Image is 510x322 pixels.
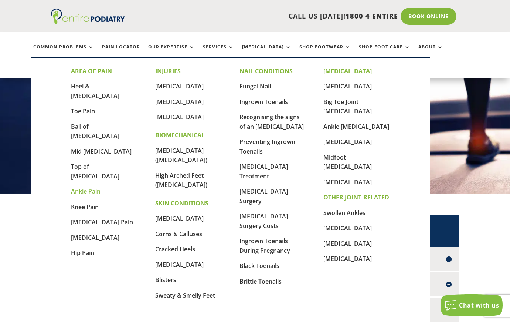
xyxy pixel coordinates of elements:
a: Mid [MEDICAL_DATA] [71,147,132,155]
a: Shop Footwear [299,44,351,60]
span: Chat with us [459,301,499,309]
a: Services [203,44,234,60]
a: Book Online [401,8,456,25]
a: [MEDICAL_DATA] [155,214,204,222]
a: Midfoot [MEDICAL_DATA] [323,153,372,171]
a: Swollen Ankles [323,209,365,217]
a: Top of [MEDICAL_DATA] [71,162,119,180]
a: [MEDICAL_DATA] Surgery Costs [239,212,288,230]
a: [MEDICAL_DATA] Pain [71,218,133,226]
a: [MEDICAL_DATA] [71,234,119,242]
a: Common Problems [33,44,94,60]
a: Blisters [155,276,176,284]
a: Heel & [MEDICAL_DATA] [71,82,119,100]
a: Black Toenails [239,262,279,270]
a: [MEDICAL_DATA] [323,178,372,186]
button: Chat with us [441,294,503,316]
a: [MEDICAL_DATA] [323,82,372,90]
a: Pain Locator [102,44,140,60]
a: Ingrown Toenails [239,98,288,106]
a: [MEDICAL_DATA] [155,82,204,90]
a: Preventing Ingrown Toenails [239,138,295,155]
a: Sweaty & Smelly Feet [155,291,215,299]
a: Our Expertise [148,44,195,60]
a: [MEDICAL_DATA] [323,138,372,146]
strong: INJURIES [155,67,181,75]
a: Toe Pain [71,107,95,115]
a: [MEDICAL_DATA] [155,98,204,106]
strong: AREA OF PAIN [71,67,112,75]
strong: OTHER JOINT-RELATED [323,193,389,201]
a: About [418,44,443,60]
a: Ball of [MEDICAL_DATA] [71,123,119,140]
strong: SKIN CONDITIONS [155,199,208,207]
a: Cracked Heels [155,245,195,253]
a: Entire Podiatry [51,18,125,26]
a: Ankle Pain [71,187,101,195]
a: Shop Foot Care [359,44,410,60]
a: [MEDICAL_DATA] Treatment [239,162,288,180]
a: Brittle Toenails [239,277,282,285]
span: 1800 4 ENTIRE [346,11,398,20]
a: Hip Pain [71,249,94,257]
p: CALL US [DATE]! [144,11,398,21]
a: [MEDICAL_DATA] [155,113,204,121]
strong: [MEDICAL_DATA] [323,67,372,75]
strong: NAIL CONDITIONS [239,67,293,75]
a: [MEDICAL_DATA] [242,44,291,60]
a: Knee Pain [71,203,99,211]
a: Big Toe Joint [MEDICAL_DATA] [323,98,372,115]
a: Recognising the signs of an [MEDICAL_DATA] [239,113,304,131]
a: Corns & Calluses [155,230,202,238]
a: Ingrown Toenails During Pregnancy [239,237,290,255]
a: Ankle [MEDICAL_DATA] [323,123,389,131]
a: [MEDICAL_DATA] Surgery [239,187,288,205]
img: logo (1) [51,9,125,24]
strong: BIOMECHANICAL [155,131,205,139]
a: High Arched Feet ([MEDICAL_DATA]) [155,171,207,189]
a: Fungal Nail [239,82,271,90]
a: [MEDICAL_DATA] [155,261,204,269]
a: [MEDICAL_DATA] [323,224,372,232]
a: [MEDICAL_DATA] [323,239,372,248]
a: [MEDICAL_DATA] ([MEDICAL_DATA]) [155,147,207,164]
a: [MEDICAL_DATA] [323,255,372,263]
